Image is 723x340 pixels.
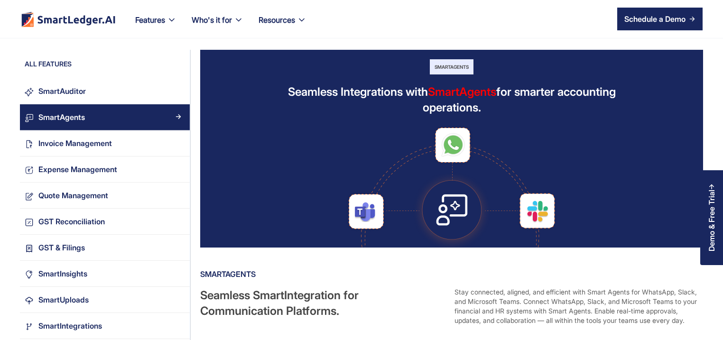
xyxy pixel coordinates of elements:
div: Features [135,13,165,27]
a: SmartInsightsArrow Right Blue [20,261,190,287]
img: arrow right icon [689,16,695,22]
div: SmartInsights [38,267,87,280]
div: Seamless SmartIntegration for Communication Platforms. [200,287,447,325]
div: SmartUploads [38,294,89,306]
img: Arrow Right Blue [176,296,181,302]
div: Resources [251,13,314,38]
div: Invoice Management [38,137,112,150]
div: Schedule a Demo [624,13,686,25]
span: SmartAgents [428,85,496,99]
img: Arrow Right Blue [176,192,181,198]
div: SmartIntegrations [38,320,102,332]
div: SmartAgents [200,266,701,282]
img: Arrow Right Blue [176,270,181,276]
img: Arrow Right Blue [176,244,181,250]
a: SmartAuditorArrow Right Blue [20,78,190,104]
a: Quote ManagementArrow Right Blue [20,183,190,209]
div: Who's it for [184,13,251,38]
img: Arrow Right Blue [176,114,181,119]
div: ALL FEATURES [20,59,190,74]
div: GST Reconciliation [38,215,105,228]
a: GST & FilingsArrow Right Blue [20,235,190,261]
a: home [20,11,116,27]
div: Who's it for [192,13,232,27]
div: Resources [259,13,295,27]
img: Arrow Right Blue [176,218,181,224]
div: Features [128,13,184,38]
a: Invoice ManagementArrow Right Blue [20,130,190,156]
div: GST & Filings [38,241,85,254]
img: Arrow Right Blue [176,166,181,172]
div: SmartAgents [38,111,85,124]
div: SmartAgents [430,59,473,74]
a: Schedule a Demo [617,8,703,30]
a: SmartIntegrationsArrow Right Blue [20,313,190,339]
img: Arrow Right Blue [176,322,181,328]
div: Demo & Free Trial [707,190,716,251]
div: Seamless Integrations with for smarter accounting operations. [279,84,624,115]
div: Expense Management [38,163,117,176]
img: Arrow Right Blue [176,88,181,93]
div: SmartAuditor [38,85,86,98]
img: footer logo [20,11,116,27]
a: Expense ManagementArrow Right Blue [20,156,190,183]
div: Stay connected, aligned, and efficient with Smart Agents for WhatsApp, Slack, and Microsoft Teams... [454,287,701,325]
img: Arrow Right Blue [176,140,181,146]
a: SmartAgentsArrow Right Blue [20,104,190,130]
a: SmartUploadsArrow Right Blue [20,287,190,313]
a: GST ReconciliationArrow Right Blue [20,209,190,235]
div: Quote Management [38,189,108,202]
